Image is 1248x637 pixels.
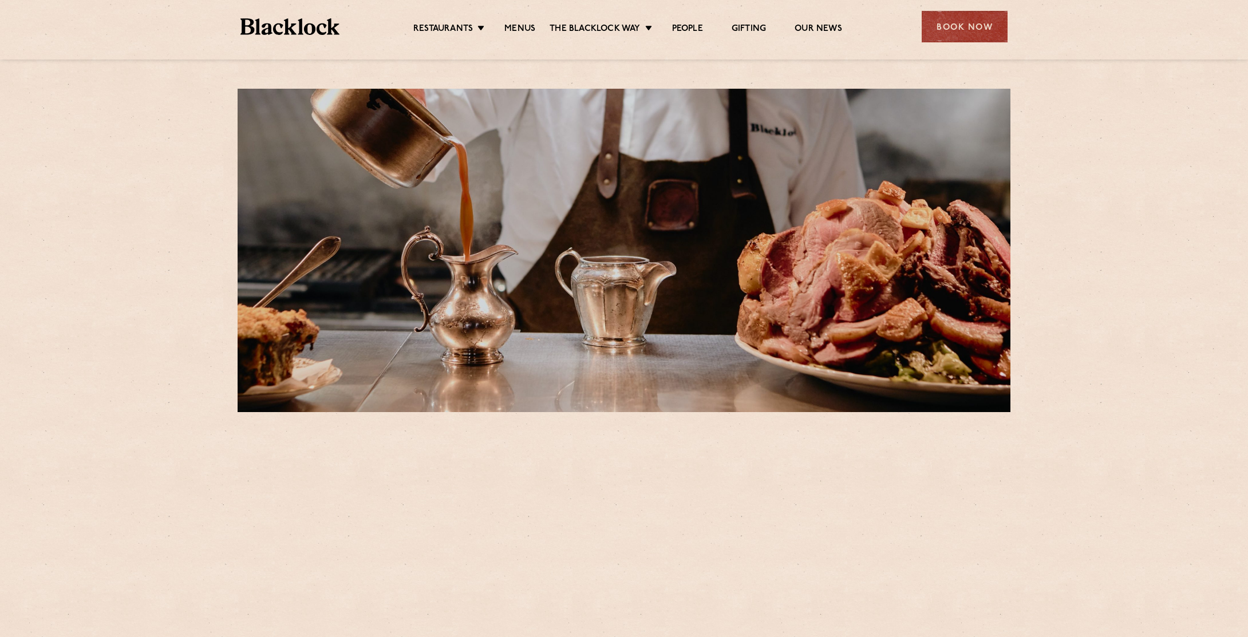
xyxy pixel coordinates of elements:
[550,23,640,36] a: The Blacklock Way
[240,18,339,35] img: BL_Textured_Logo-footer-cropped.svg
[672,23,703,36] a: People
[922,11,1008,42] div: Book Now
[795,23,842,36] a: Our News
[732,23,766,36] a: Gifting
[413,23,473,36] a: Restaurants
[504,23,535,36] a: Menus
